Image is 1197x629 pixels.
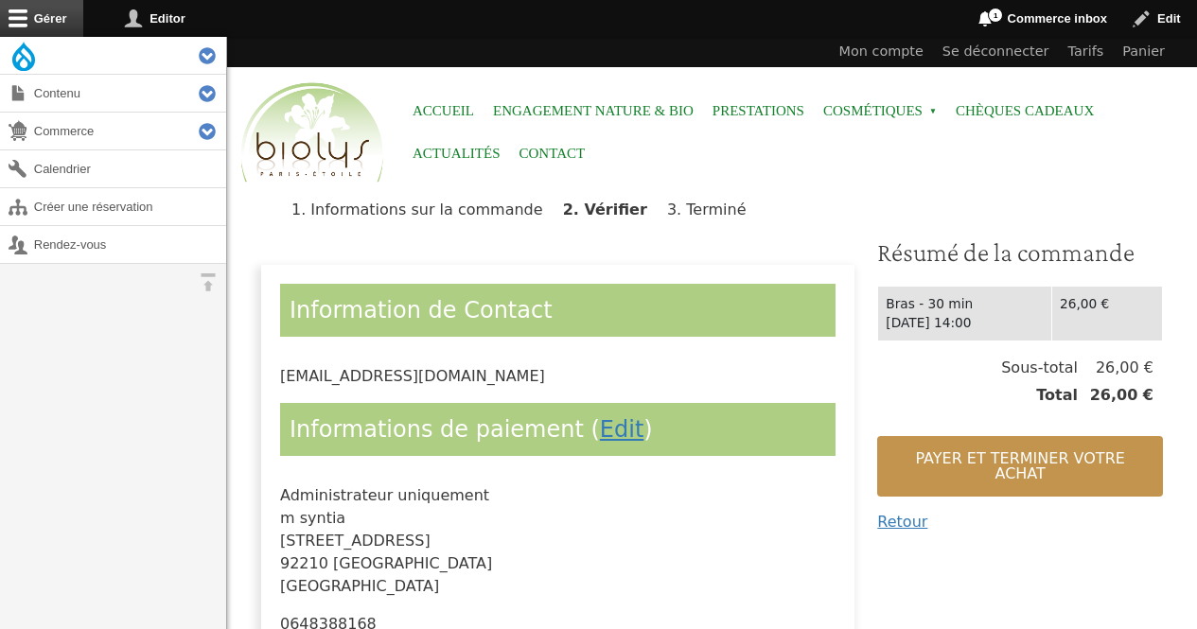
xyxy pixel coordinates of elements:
li: Terminé [667,201,762,218]
a: Engagement Nature & Bio [493,90,694,132]
span: [GEOGRAPHIC_DATA] [333,554,492,572]
h3: Résumé de la commande [877,236,1163,269]
span: 26,00 € [1078,384,1153,407]
a: Accueil [413,90,474,132]
button: Orientation horizontale [189,264,226,301]
span: Cosmétiques [823,90,937,132]
div: [EMAIL_ADDRESS][DOMAIN_NAME] [280,365,836,388]
span: syntia [300,509,345,527]
span: Informations de paiement ( ) [290,416,653,443]
header: Entête du site [227,37,1197,199]
li: Vérifier [563,201,662,218]
img: Accueil [237,79,388,187]
span: [STREET_ADDRESS] [280,532,431,550]
a: Mon compte [830,37,933,67]
span: 92210 [280,554,328,572]
a: Actualités [413,132,501,175]
button: Payer et terminer votre achat [877,436,1163,497]
span: 26,00 € [1078,357,1153,379]
time: [DATE] 14:00 [886,315,971,330]
span: m [280,509,295,527]
span: 1 [988,8,1003,23]
span: Sous-total [1001,357,1078,379]
div: Bras - 30 min [886,294,1044,314]
a: Edit [600,416,643,443]
a: Tarifs [1059,37,1114,67]
a: Prestations [713,90,804,132]
span: Total [1036,384,1078,407]
li: Informations sur la commande [291,201,558,218]
span: Information de Contact [290,297,553,323]
span: [GEOGRAPHIC_DATA] [280,577,439,595]
a: Chèques cadeaux [956,90,1094,132]
td: 26,00 € [1052,286,1163,341]
a: Se déconnecter [933,37,1059,67]
a: Panier [1113,37,1174,67]
a: Retour [877,513,927,531]
a: Contact [519,132,586,175]
span: » [929,108,937,115]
